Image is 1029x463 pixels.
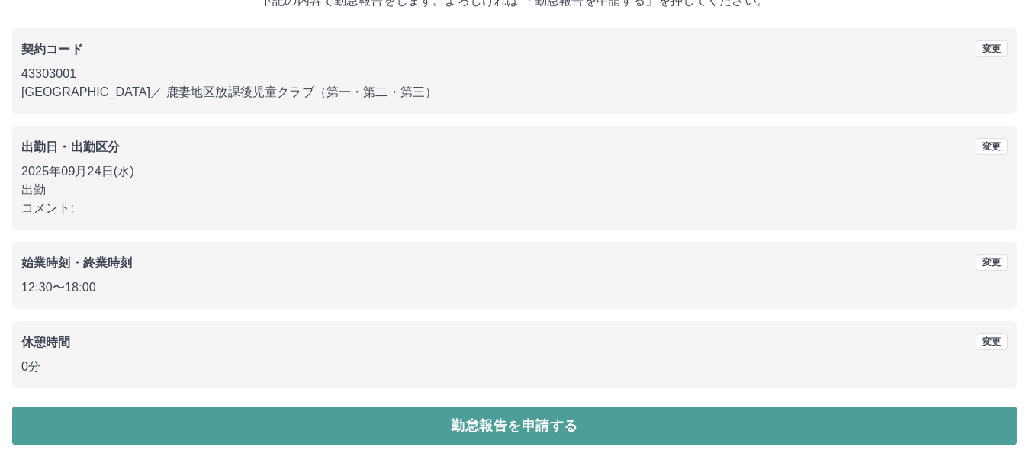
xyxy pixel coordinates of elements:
button: 変更 [976,40,1008,57]
p: 0分 [21,358,1008,376]
button: 変更 [976,333,1008,350]
button: 変更 [976,138,1008,155]
b: 契約コード [21,43,83,56]
b: 休憩時間 [21,336,71,349]
p: 出勤 [21,181,1008,199]
button: 変更 [976,254,1008,271]
p: 43303001 [21,65,1008,83]
p: [GEOGRAPHIC_DATA] ／ 鹿妻地区放課後児童クラブ（第一・第二・第三） [21,83,1008,101]
b: 出勤日・出勤区分 [21,140,120,153]
b: 始業時刻・終業時刻 [21,256,132,269]
button: 勤怠報告を申請する [12,407,1017,445]
p: コメント: [21,199,1008,217]
p: 2025年09月24日(水) [21,162,1008,181]
p: 12:30 〜 18:00 [21,278,1008,297]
